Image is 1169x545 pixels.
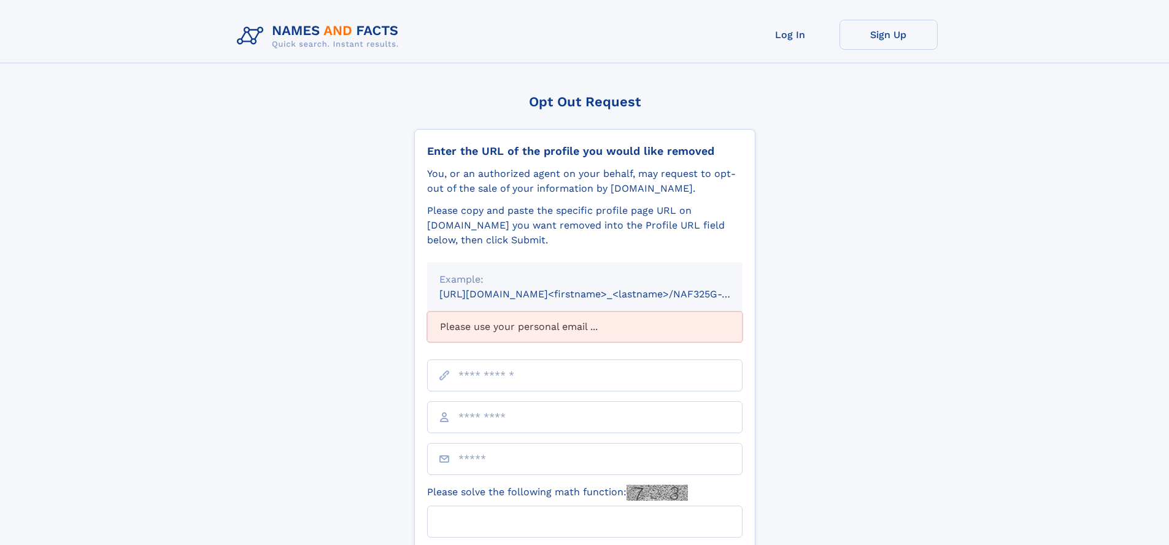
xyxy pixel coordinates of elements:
div: Example: [439,272,730,287]
label: Please solve the following math function: [427,485,688,501]
img: Logo Names and Facts [232,20,409,53]
div: Opt Out Request [414,94,755,109]
small: [URL][DOMAIN_NAME]<firstname>_<lastname>/NAF325G-xxxxxxxx [439,288,766,300]
a: Log In [741,20,839,50]
div: Enter the URL of the profile you would like removed [427,144,743,158]
div: Please copy and paste the specific profile page URL on [DOMAIN_NAME] you want removed into the Pr... [427,203,743,248]
div: Please use your personal email ... [427,312,743,342]
div: You, or an authorized agent on your behalf, may request to opt-out of the sale of your informatio... [427,167,743,196]
a: Sign Up [839,20,938,50]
